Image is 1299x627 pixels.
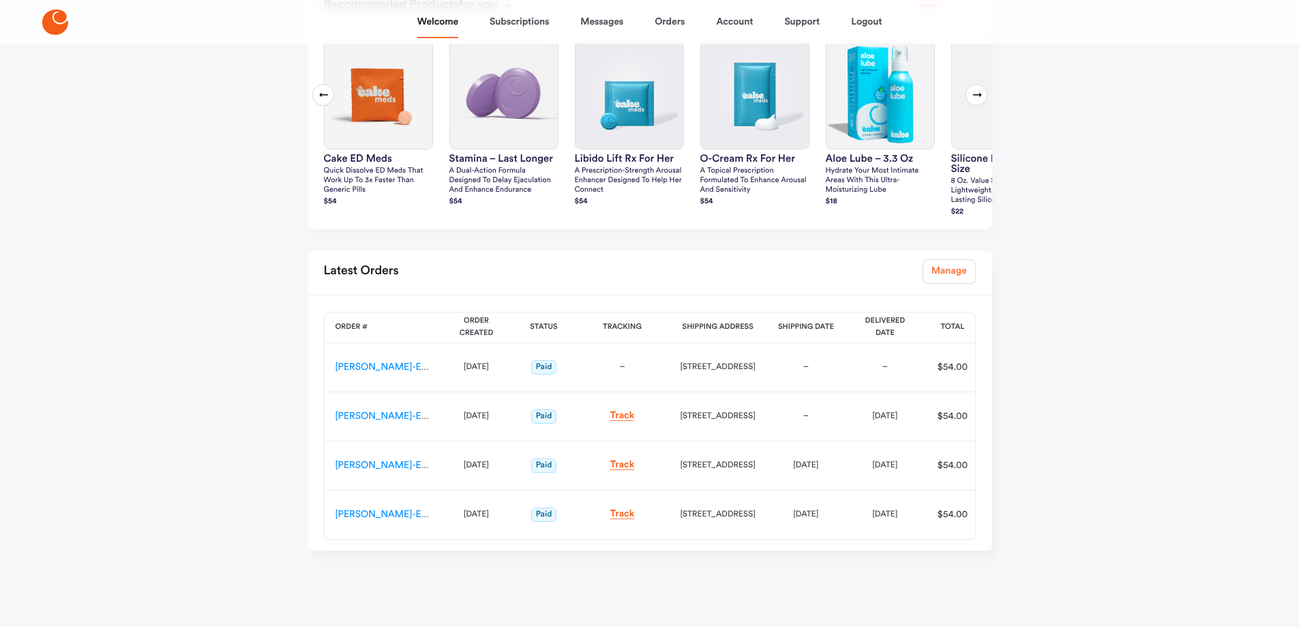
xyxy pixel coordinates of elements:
h3: Cake ED Meds [324,154,433,164]
div: [DATE] [777,508,835,521]
p: A topical prescription formulated to enhance arousal and sensitivity [700,166,809,195]
div: [DATE] [777,458,835,472]
strong: $ 54 [575,198,588,205]
a: Orders [655,5,685,38]
strong: $ 22 [951,208,964,216]
th: Total [925,312,981,343]
a: Track [610,411,635,421]
span: Paid [531,458,557,473]
a: Messages [580,5,623,38]
a: Track [610,460,635,470]
img: Libido Lift Rx For Her [576,41,683,149]
div: [STREET_ADDRESS] [681,360,756,374]
div: [STREET_ADDRESS] [681,508,756,521]
strong: $ 54 [700,198,713,205]
p: Hydrate your most intimate areas with this ultra-moisturizing lube [826,166,935,195]
a: silicone lube – value sizesilicone lube – value size8 oz. Value size ultra lightweight, extremely... [951,40,1060,218]
div: [STREET_ADDRESS] [681,458,756,472]
a: Cake ED MedsCake ED MedsQuick dissolve ED Meds that work up to 3x faster than generic pills$54 [324,40,433,208]
div: $54.00 [929,508,976,521]
h3: silicone lube – value size [951,154,1060,174]
th: Shipping Address [670,312,766,343]
a: Track [610,509,635,519]
img: Cake ED Meds [325,41,432,149]
strong: $ 54 [449,198,462,205]
div: $54.00 [929,458,976,472]
a: Support [784,5,820,38]
div: $54.00 [929,409,976,423]
p: 8 oz. Value size ultra lightweight, extremely long-lasting silicone formula [951,177,1060,205]
div: $54.00 [929,360,976,374]
a: Subscriptions [490,5,549,38]
a: [PERSON_NAME]-ES-00122592 [335,411,472,421]
p: A prescription-strength arousal enhancer designed to help her connect [575,166,684,195]
strong: $ 18 [826,198,837,205]
div: – [856,360,914,374]
div: [DATE] [856,409,914,423]
a: O-Cream Rx for HerO-Cream Rx for HerA topical prescription formulated to enhance arousal and sens... [700,40,809,208]
div: – [777,360,835,374]
th: Tracking [576,312,670,343]
a: Stamina – Last LongerStamina – Last LongerA dual-action formula designed to delay ejaculation and... [449,40,558,208]
a: [PERSON_NAME]-ES-00046748 [335,510,474,519]
span: Paid [531,360,557,375]
img: silicone lube – value size [952,41,1060,149]
h3: O-Cream Rx for Her [700,154,809,164]
a: Welcome [417,5,458,38]
p: A dual-action formula designed to delay ejaculation and enhance endurance [449,166,558,195]
span: Paid [531,409,557,424]
div: [STREET_ADDRESS] [681,409,756,423]
a: Logout [851,5,882,38]
a: Aloe Lube – 3.3 ozAloe Lube – 3.3 ozHydrate your most intimate areas with this ultra-moisturizing... [826,40,935,208]
div: [DATE] [451,458,502,472]
img: Aloe Lube – 3.3 oz [826,41,934,149]
a: [PERSON_NAME]-ES-00067409 [335,461,475,470]
div: [DATE] [451,409,502,423]
a: Account [716,5,753,38]
h2: Latest Orders [324,259,399,284]
p: Quick dissolve ED Meds that work up to 3x faster than generic pills [324,166,433,195]
h3: Libido Lift Rx For Her [575,154,684,164]
div: – [586,360,659,374]
h3: Stamina – Last Longer [449,154,558,164]
strong: $ 54 [324,198,337,205]
div: – [777,409,835,423]
div: [DATE] [856,458,914,472]
div: [DATE] [451,360,502,374]
img: Stamina – Last Longer [450,41,558,149]
a: Libido Lift Rx For HerLibido Lift Rx For HerA prescription-strength arousal enhancer designed to ... [575,40,684,208]
a: Manage [923,259,976,284]
th: Status [513,312,576,343]
h3: Aloe Lube – 3.3 oz [826,154,935,164]
th: Delivered Date [846,312,925,343]
span: Paid [531,508,557,522]
th: Shipping Date [766,312,846,343]
th: Order # [325,312,441,343]
a: [PERSON_NAME]-ES-00163249 [335,362,473,372]
div: [DATE] [856,508,914,521]
img: O-Cream Rx for Her [701,41,809,149]
th: Order Created [441,312,513,343]
div: [DATE] [451,508,502,521]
